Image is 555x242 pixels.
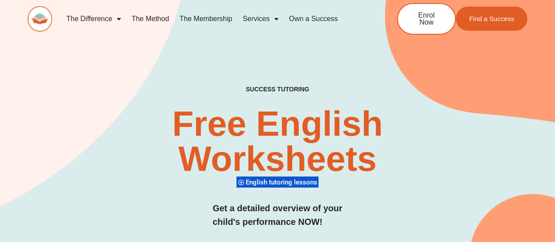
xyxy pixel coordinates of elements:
span: Enrol Now [411,12,442,26]
a: Services [237,9,283,29]
span: Find a Success [469,15,514,22]
nav: Menu [61,9,368,29]
h2: Free English Worksheets​ [113,106,442,177]
h3: Get a detailed overview of your child's performance NOW! [213,202,343,229]
div: English tutoring lessons [236,176,319,188]
a: Enrol Now [397,3,456,35]
a: The Method [126,9,174,29]
a: The Difference [61,9,126,29]
a: Own a Success [284,9,343,29]
span: English tutoring lessons [246,178,320,186]
a: The Membership [174,9,237,29]
a: Find a Success [456,7,527,31]
h4: SUCCESS TUTORING​ [204,86,351,93]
